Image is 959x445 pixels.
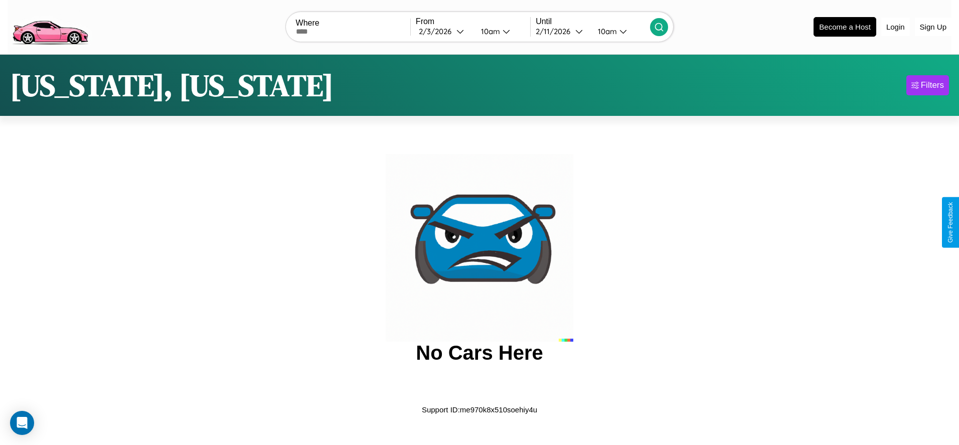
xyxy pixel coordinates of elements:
[536,27,575,36] div: 2 / 11 / 2026
[473,26,530,37] button: 10am
[906,75,949,95] button: Filters
[296,19,410,28] label: Where
[921,80,944,90] div: Filters
[386,154,573,342] img: car
[915,18,951,36] button: Sign Up
[593,27,619,36] div: 10am
[419,27,456,36] div: 2 / 3 / 2026
[416,342,543,364] h2: No Cars Here
[476,27,503,36] div: 10am
[536,17,650,26] label: Until
[416,26,473,37] button: 2/3/2026
[416,17,530,26] label: From
[422,403,537,416] p: Support ID: me970k8x510soehiy4u
[590,26,650,37] button: 10am
[10,411,34,435] div: Open Intercom Messenger
[947,202,954,243] div: Give Feedback
[814,17,876,37] button: Become a Host
[8,5,92,47] img: logo
[881,18,910,36] button: Login
[10,65,334,106] h1: [US_STATE], [US_STATE]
